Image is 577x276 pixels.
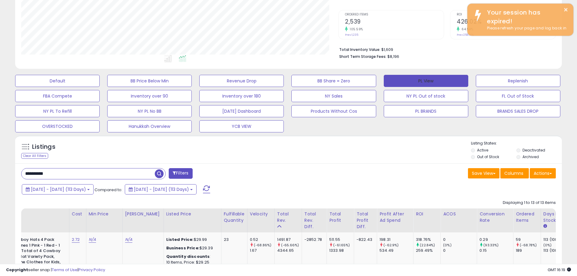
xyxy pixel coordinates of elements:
[291,90,376,102] button: NY Sales
[166,254,217,259] div: :
[563,6,568,14] button: ×
[477,154,499,159] label: Out of Stock
[471,141,562,146] p: Listing States:
[304,237,322,242] div: -2852.78
[543,248,568,253] div: 113 (100%)
[329,248,354,253] div: 1333.98
[277,248,302,253] div: 4344.65
[416,248,440,253] div: 259.49%
[107,90,192,102] button: Inventory over 90
[345,18,444,26] h2: 2,539
[339,54,386,59] b: Short Term Storage Fees:
[277,237,302,242] div: 1491.87
[384,75,468,87] button: PL View
[457,18,555,26] h2: 426.02%
[543,243,552,248] small: (0%)
[166,245,200,251] b: Business Price:
[166,254,210,259] b: Quantity discounts
[329,211,351,224] div: Total Profit
[516,248,541,253] div: 189
[21,153,48,159] div: Clear All Filters
[476,90,560,102] button: FL Out of Stock
[22,184,94,195] button: [DATE] - [DATE] (113 Days)
[387,54,399,59] span: $8,196
[6,267,105,273] div: seller snap | |
[457,13,555,16] span: ROI
[78,267,105,273] a: Privacy Policy
[384,90,468,102] button: NY PL Out of stock
[479,248,513,253] div: 0.15
[503,200,556,206] div: Displaying 1 to 13 of 13 items
[166,211,219,217] div: Listed Price
[543,224,547,229] small: Days In Stock.
[345,33,358,37] small: Prev: 1,235
[107,75,192,87] button: BB Price Below Min
[31,186,86,192] span: [DATE] - [DATE] (113 Days)
[477,148,488,153] label: Active
[304,211,324,230] div: Total Rev. Diff.
[199,75,284,87] button: Revenue Drop
[333,243,350,248] small: (-61.65%)
[459,27,473,32] small: 64.54%
[416,211,438,217] div: ROI
[457,33,474,37] small: Prev: 258.91%
[224,211,245,224] div: Fulfillable Quantity
[125,184,197,195] button: [DATE] - [DATE] (113 Days)
[356,211,374,230] div: Total Profit Diff.
[89,211,120,217] div: Min Price
[277,211,299,224] div: Total Rev.
[339,45,551,53] li: $1,609
[384,105,468,117] button: PL BRANDS
[380,237,413,242] div: 198.31
[107,120,192,132] button: Hanukkah Overview
[443,243,452,248] small: (0%)
[32,143,55,151] h5: Listings
[95,187,122,193] span: Compared to:
[15,120,100,132] button: OVERSTOCKED
[199,90,284,102] button: Inventory over 180
[224,237,243,242] div: 23
[383,243,399,248] small: (-62.9%)
[15,90,100,102] button: FBA Compete
[348,27,363,32] small: 105.59%
[543,237,568,242] div: 113 (100%)
[443,211,474,217] div: ACOS
[166,237,194,242] b: Listed Price:
[134,186,189,192] span: [DATE] - [DATE] (113 Days)
[107,105,192,117] button: NY PL No BB
[166,245,217,251] div: $29.39
[281,243,299,248] small: (-65.66%)
[520,243,537,248] small: (-68.78%)
[356,237,372,242] div: -822.43
[522,154,539,159] label: Archived
[483,243,499,248] small: (93.33%)
[329,237,354,242] div: 511.55
[380,211,411,224] div: Profit After Ad Spend
[482,25,569,31] div: Please refresh your page and log back in
[476,105,560,117] button: BRANDS SALES DROP
[548,267,571,273] span: 2025-09-15 16:19 GMT
[89,237,96,243] a: N/A
[530,168,556,178] button: Actions
[291,105,376,117] button: Products Without Cos
[169,168,192,179] button: Filters
[339,47,380,52] b: Total Inventory Value:
[468,168,499,178] button: Save View
[500,168,529,178] button: Columns
[479,237,513,242] div: 0.29
[72,237,80,243] a: 2.72
[345,13,444,16] span: Ordered Items
[125,211,161,217] div: [PERSON_NAME]
[476,75,560,87] button: Replenish
[443,248,477,253] div: 0
[516,237,541,242] div: 59
[291,75,376,87] button: BB Share = Zero
[15,105,100,117] button: NY PL To Refill
[516,211,538,224] div: Ordered Items
[250,237,274,242] div: 0.52
[125,237,132,243] a: N/A
[443,237,477,242] div: 0
[72,211,84,217] div: Cost
[250,211,272,217] div: Velocity
[416,237,440,242] div: 318.76%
